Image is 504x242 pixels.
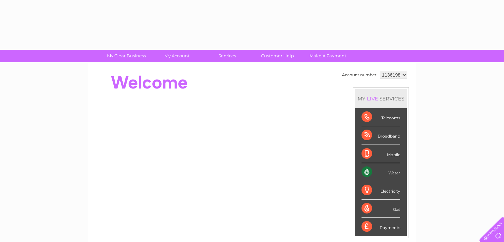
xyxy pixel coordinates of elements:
[365,95,379,102] div: LIVE
[362,200,400,218] div: Gas
[340,69,378,81] td: Account number
[149,50,204,62] a: My Account
[362,145,400,163] div: Mobile
[362,126,400,145] div: Broadband
[250,50,305,62] a: Customer Help
[301,50,355,62] a: Make A Payment
[362,218,400,236] div: Payments
[355,89,407,108] div: MY SERVICES
[362,163,400,181] div: Water
[200,50,254,62] a: Services
[362,181,400,200] div: Electricity
[362,108,400,126] div: Telecoms
[99,50,154,62] a: My Clear Business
